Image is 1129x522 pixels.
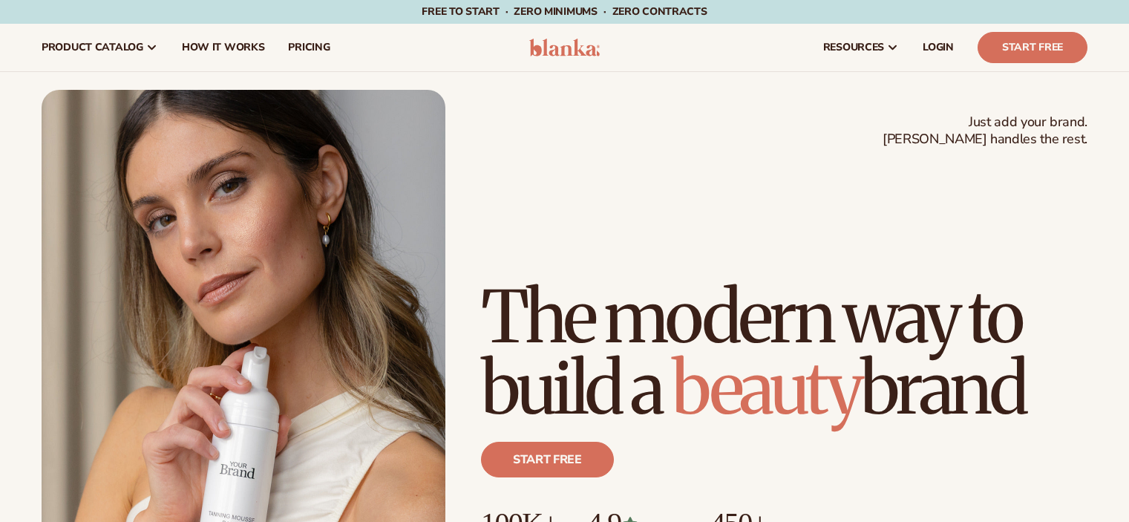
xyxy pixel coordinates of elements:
[182,42,265,53] span: How It Works
[481,281,1087,424] h1: The modern way to build a brand
[672,344,860,433] span: beauty
[911,24,966,71] a: LOGIN
[42,42,143,53] span: product catalog
[529,39,600,56] img: logo
[883,114,1087,149] span: Just add your brand. [PERSON_NAME] handles the rest.
[823,42,884,53] span: resources
[923,42,954,53] span: LOGIN
[276,24,341,71] a: pricing
[811,24,911,71] a: resources
[481,442,614,477] a: Start free
[978,32,1087,63] a: Start Free
[30,24,170,71] a: product catalog
[170,24,277,71] a: How It Works
[422,4,707,19] span: Free to start · ZERO minimums · ZERO contracts
[288,42,330,53] span: pricing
